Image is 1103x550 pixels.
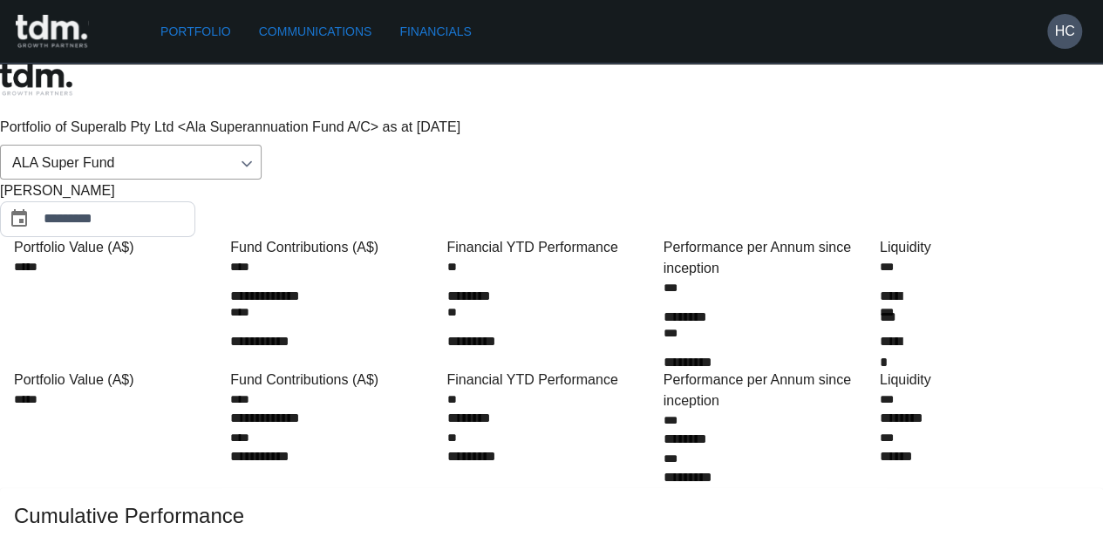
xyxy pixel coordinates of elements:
[2,201,37,236] button: Choose date, selected date is Jul 31, 2025
[880,237,1089,258] div: Liquidity
[446,370,656,390] div: Financial YTD Performance
[1047,14,1082,49] button: HC
[230,237,439,258] div: Fund Contributions (A$)
[153,16,238,48] a: Portfolio
[392,16,478,48] a: Financials
[880,370,1089,390] div: Liquidity
[14,370,223,390] div: Portfolio Value (A$)
[230,370,439,390] div: Fund Contributions (A$)
[446,237,656,258] div: Financial YTD Performance
[14,502,1089,530] span: Cumulative Performance
[1054,21,1074,42] h6: HC
[252,16,379,48] a: Communications
[664,370,873,411] div: Performance per Annum since inception
[664,237,873,279] div: Performance per Annum since inception
[14,237,223,258] div: Portfolio Value (A$)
